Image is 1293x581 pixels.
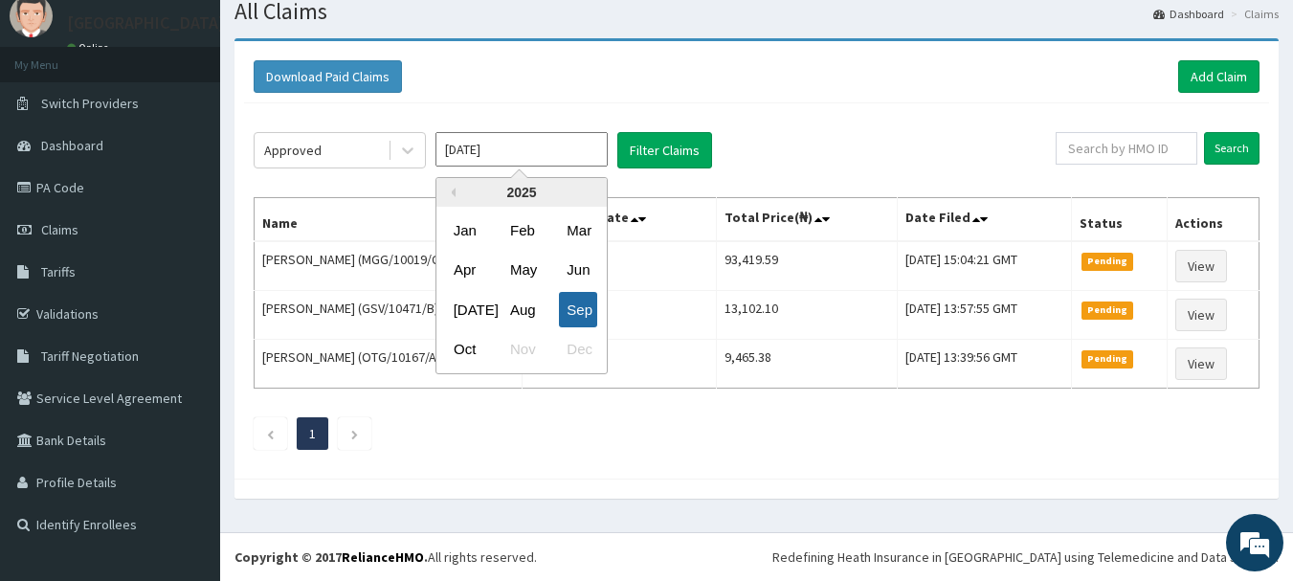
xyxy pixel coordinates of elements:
[220,532,1293,581] footer: All rights reserved.
[559,212,597,248] div: Choose March 2025
[314,10,360,56] div: Minimize live chat window
[1167,198,1259,242] th: Actions
[1056,132,1197,165] input: Search by HMO ID
[111,170,264,364] span: We're online!
[436,211,607,369] div: month 2025-09
[897,291,1071,340] td: [DATE] 13:57:55 GMT
[255,340,523,389] td: [PERSON_NAME] (OTG/10167/A)
[772,547,1279,567] div: Redefining Heath Insurance in [GEOGRAPHIC_DATA] using Telemedicine and Data Science!
[41,263,76,280] span: Tariffs
[1081,302,1134,319] span: Pending
[255,241,523,291] td: [PERSON_NAME] (MGG/10019/C)
[264,141,322,160] div: Approved
[1226,6,1279,22] li: Claims
[41,95,139,112] span: Switch Providers
[67,41,113,55] a: Online
[234,548,428,566] strong: Copyright © 2017 .
[436,178,607,207] div: 2025
[41,221,78,238] span: Claims
[446,188,456,197] button: Previous Year
[559,292,597,327] div: Choose September 2025
[897,241,1071,291] td: [DATE] 15:04:21 GMT
[897,340,1071,389] td: [DATE] 13:39:56 GMT
[717,340,898,389] td: 9,465.38
[1071,198,1167,242] th: Status
[1175,347,1227,380] a: View
[446,212,484,248] div: Choose January 2025
[502,292,541,327] div: Choose August 2025
[41,347,139,365] span: Tariff Negotiation
[342,548,424,566] a: RelianceHMO
[41,137,103,154] span: Dashboard
[717,291,898,340] td: 13,102.10
[1081,253,1134,270] span: Pending
[255,198,523,242] th: Name
[10,382,365,449] textarea: Type your message and hit 'Enter'
[67,14,225,32] p: [GEOGRAPHIC_DATA]
[559,253,597,288] div: Choose June 2025
[502,253,541,288] div: Choose May 2025
[350,425,359,442] a: Next page
[309,425,316,442] a: Page 1 is your current page
[897,198,1071,242] th: Date Filed
[266,425,275,442] a: Previous page
[254,60,402,93] button: Download Paid Claims
[446,292,484,327] div: Choose July 2025
[717,241,898,291] td: 93,419.59
[1175,250,1227,282] a: View
[1175,299,1227,331] a: View
[255,291,523,340] td: [PERSON_NAME] (GSV/10471/B)
[1204,132,1260,165] input: Search
[35,96,78,144] img: d_794563401_company_1708531726252_794563401
[100,107,322,132] div: Chat with us now
[502,212,541,248] div: Choose February 2025
[446,253,484,288] div: Choose April 2025
[446,332,484,368] div: Choose October 2025
[1153,6,1224,22] a: Dashboard
[1178,60,1260,93] a: Add Claim
[1081,350,1134,368] span: Pending
[717,198,898,242] th: Total Price(₦)
[617,132,712,168] button: Filter Claims
[435,132,608,167] input: Select Month and Year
